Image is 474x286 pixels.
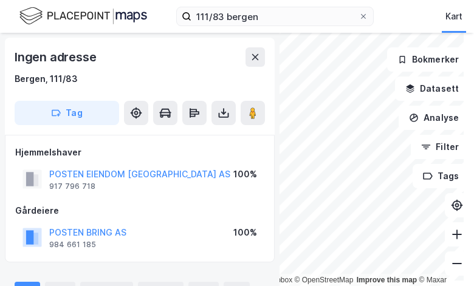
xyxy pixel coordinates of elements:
a: Improve this map [357,276,417,284]
div: 100% [233,167,257,182]
button: Bokmerker [387,47,469,72]
input: Søk på adresse, matrikkel, gårdeiere, leietakere eller personer [191,7,359,26]
div: 917 796 718 [49,182,95,191]
img: logo.f888ab2527a4732fd821a326f86c7f29.svg [19,5,147,27]
div: Gårdeiere [15,203,264,218]
a: OpenStreetMap [295,276,354,284]
iframe: Chat Widget [413,228,474,286]
div: Bergen, 111/83 [15,72,78,86]
div: Kontrollprogram for chat [413,228,474,286]
button: Analyse [399,106,469,130]
div: 984 661 185 [49,240,96,250]
button: Tag [15,101,119,125]
div: Kart [445,9,462,24]
div: Hjemmelshaver [15,145,264,160]
div: Ingen adresse [15,47,98,67]
button: Filter [411,135,469,159]
button: Datasett [395,77,469,101]
button: Tags [413,164,469,188]
div: 100% [233,225,257,240]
